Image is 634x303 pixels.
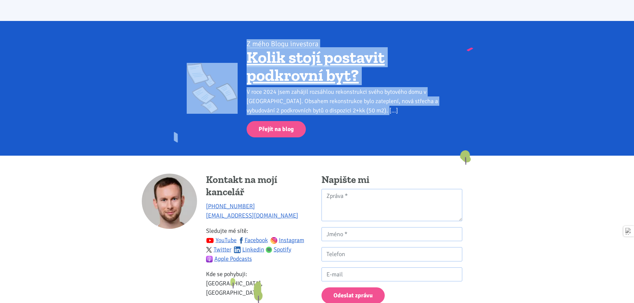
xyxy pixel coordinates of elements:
[206,236,237,244] a: YouTube
[238,236,268,244] a: Facebook
[206,255,252,262] a: Apple Podcasts
[206,269,313,297] p: Kde se pohybuji: [GEOGRAPHIC_DATA], [GEOGRAPHIC_DATA]
[234,246,264,253] a: Linkedin
[271,237,277,244] img: ig.svg
[206,247,212,253] img: twitter.svg
[206,256,213,262] img: apple-podcasts.png
[271,236,304,244] a: Instagram
[238,237,245,244] img: fb.svg
[206,212,298,219] a: [EMAIL_ADDRESS][DOMAIN_NAME]
[206,236,214,244] img: youtube.svg
[206,246,231,253] a: Twitter
[247,39,447,49] div: Z mého Blogu investora
[321,174,462,186] h4: Napište mi
[321,227,462,241] input: Jméno *
[206,226,313,263] p: Sledujte mé sítě:
[266,246,272,253] img: spotify.png
[247,47,385,85] a: Kolik stojí postavit podkrovní byt?
[206,174,313,199] h4: Kontakt na mojí kancelář
[247,121,306,137] a: Přejít na blog
[142,174,197,229] img: Tomáš Kučera
[266,246,292,253] a: Spotify
[321,267,462,282] input: E-mail
[234,246,241,253] img: linkedin.svg
[206,203,255,210] a: [PHONE_NUMBER]
[321,247,462,261] input: Telefon
[247,87,447,115] div: V roce 2024 jsem zahájil rozsáhlou rekonstrukci svého bytového domu v [GEOGRAPHIC_DATA]. Obsahem ...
